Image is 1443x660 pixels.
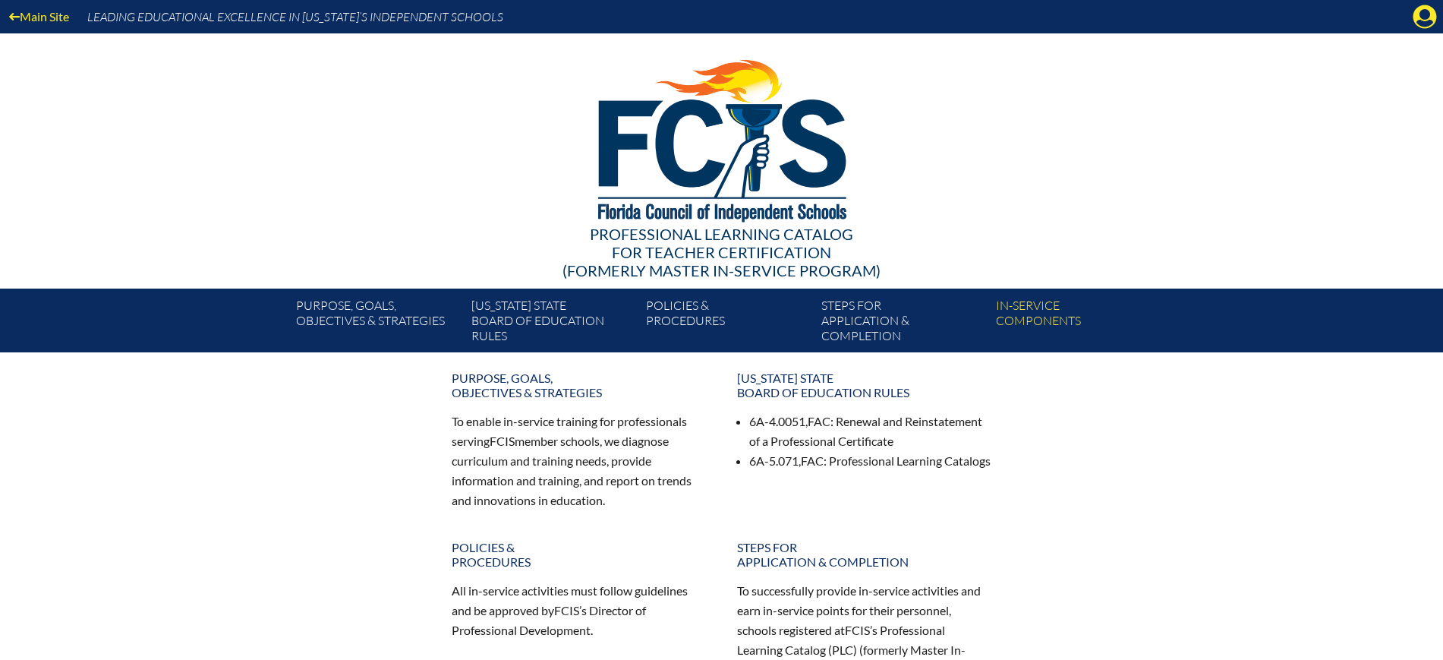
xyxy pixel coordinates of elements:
a: [US_STATE] StateBoard of Education rules [728,365,1001,406]
span: for Teacher Certification [612,243,831,261]
span: FCIS [554,603,579,617]
span: FAC [808,414,830,428]
span: FCIS [845,623,870,637]
p: To enable in-service training for professionals serving member schools, we diagnose curriculum an... [452,412,707,510]
li: 6A-5.071, : Professional Learning Catalogs [749,451,992,471]
a: Steps forapplication & completion [728,534,1001,575]
svg: Manage Account [1413,5,1437,29]
a: Steps forapplication & completion [815,295,990,352]
span: PLC [832,643,853,657]
a: Main Site [3,6,75,27]
span: FAC [801,453,824,468]
a: Policies &Procedures [640,295,814,352]
li: 6A-4.0051, : Renewal and Reinstatement of a Professional Certificate [749,412,992,451]
a: Purpose, goals,objectives & strategies [290,295,465,352]
a: Purpose, goals,objectives & strategies [443,365,716,406]
span: FCIS [490,434,515,448]
a: In-servicecomponents [990,295,1164,352]
a: [US_STATE] StateBoard of Education rules [465,295,640,352]
div: Professional Learning Catalog (formerly Master In-service Program) [285,225,1159,279]
a: Policies &Procedures [443,534,716,575]
p: All in-service activities must follow guidelines and be approved by ’s Director of Professional D... [452,581,707,640]
img: FCISlogo221.eps [565,33,878,241]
